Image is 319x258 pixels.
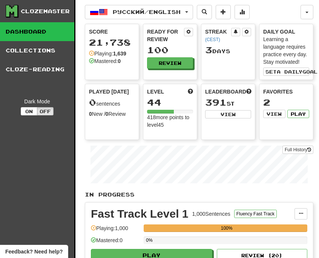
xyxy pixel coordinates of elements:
[89,38,135,47] div: 21,738
[147,114,193,129] div: 418 more points to level 45
[263,68,309,76] button: Seta dailygoal
[89,97,96,107] span: 0
[85,191,313,198] p: In Progress
[147,57,193,69] button: Review
[263,98,309,107] div: 2
[6,98,69,105] div: Dark Mode
[113,51,126,57] strong: 1,639
[147,28,184,43] div: Ready for Review
[37,107,54,115] button: Off
[21,107,37,115] button: On
[197,5,212,19] button: Search sentences
[192,210,230,218] div: 1,000 Sentences
[263,35,309,66] div: Learning a language requires practice every day. Stay motivated!
[205,28,231,43] div: Streak
[113,9,181,15] span: Русский / English
[277,69,302,74] span: a daily
[147,45,193,55] div: 100
[5,248,63,255] span: Open feedback widget
[89,50,126,57] div: Playing:
[91,224,140,237] div: Playing: 1,000
[205,97,227,107] span: 391
[106,111,109,117] strong: 0
[205,88,246,95] span: Leaderboard
[21,8,70,15] div: Clozemaster
[89,88,129,95] span: Played [DATE]
[205,45,212,55] span: 3
[263,88,309,95] div: Favorites
[205,45,251,55] div: Day s
[89,111,92,117] strong: 0
[235,5,250,19] button: More stats
[147,88,164,95] span: Level
[234,210,277,218] button: Fluency Fast Track
[146,224,307,232] div: 100%
[263,110,285,118] button: View
[216,5,231,19] button: Add sentence to collection
[118,58,121,64] strong: 0
[188,88,193,95] span: Score more points to level up
[205,98,251,107] div: st
[147,98,193,107] div: 44
[246,88,252,95] span: This week in points, UTC
[205,110,251,118] button: View
[89,98,135,107] div: sentences
[205,37,220,42] a: (CEST)
[91,236,140,249] div: Mastered: 0
[263,28,309,35] div: Daily Goal
[89,57,121,65] div: Mastered:
[89,110,135,118] div: New / Review
[89,28,135,35] div: Score
[91,208,189,220] div: Fast Track Level 1
[85,5,193,19] button: Русский/English
[282,146,313,154] a: Full History
[287,110,310,118] button: Play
